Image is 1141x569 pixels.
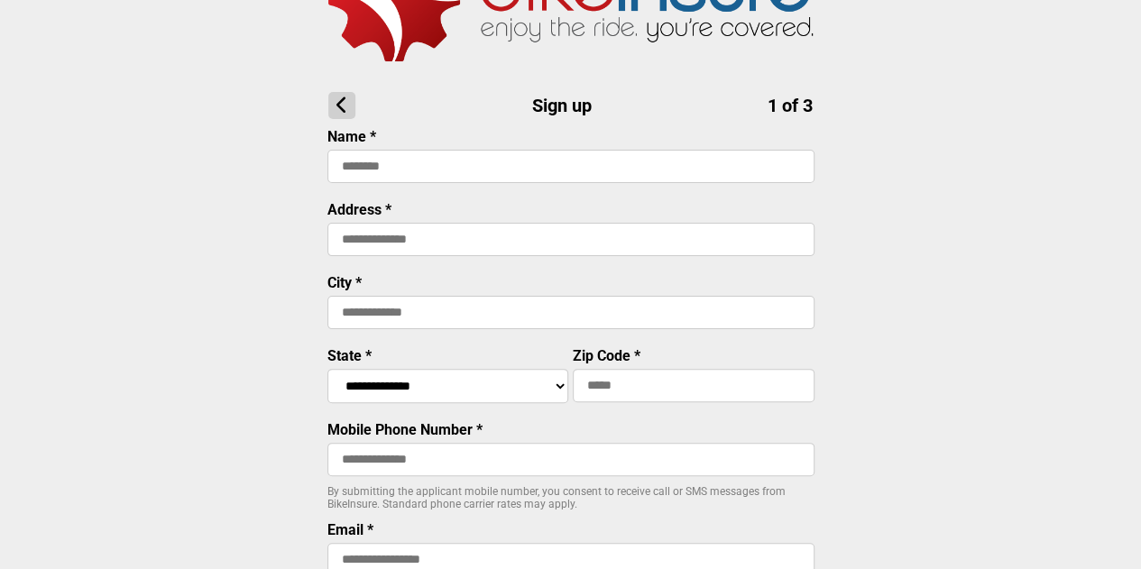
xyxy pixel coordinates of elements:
[327,421,483,438] label: Mobile Phone Number *
[327,485,814,510] p: By submitting the applicant mobile number, you consent to receive call or SMS messages from BikeI...
[328,92,813,119] h1: Sign up
[327,521,373,538] label: Email *
[327,347,372,364] label: State *
[327,128,376,145] label: Name *
[573,347,640,364] label: Zip Code *
[327,201,391,218] label: Address *
[327,274,362,291] label: City *
[768,95,813,116] span: 1 of 3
